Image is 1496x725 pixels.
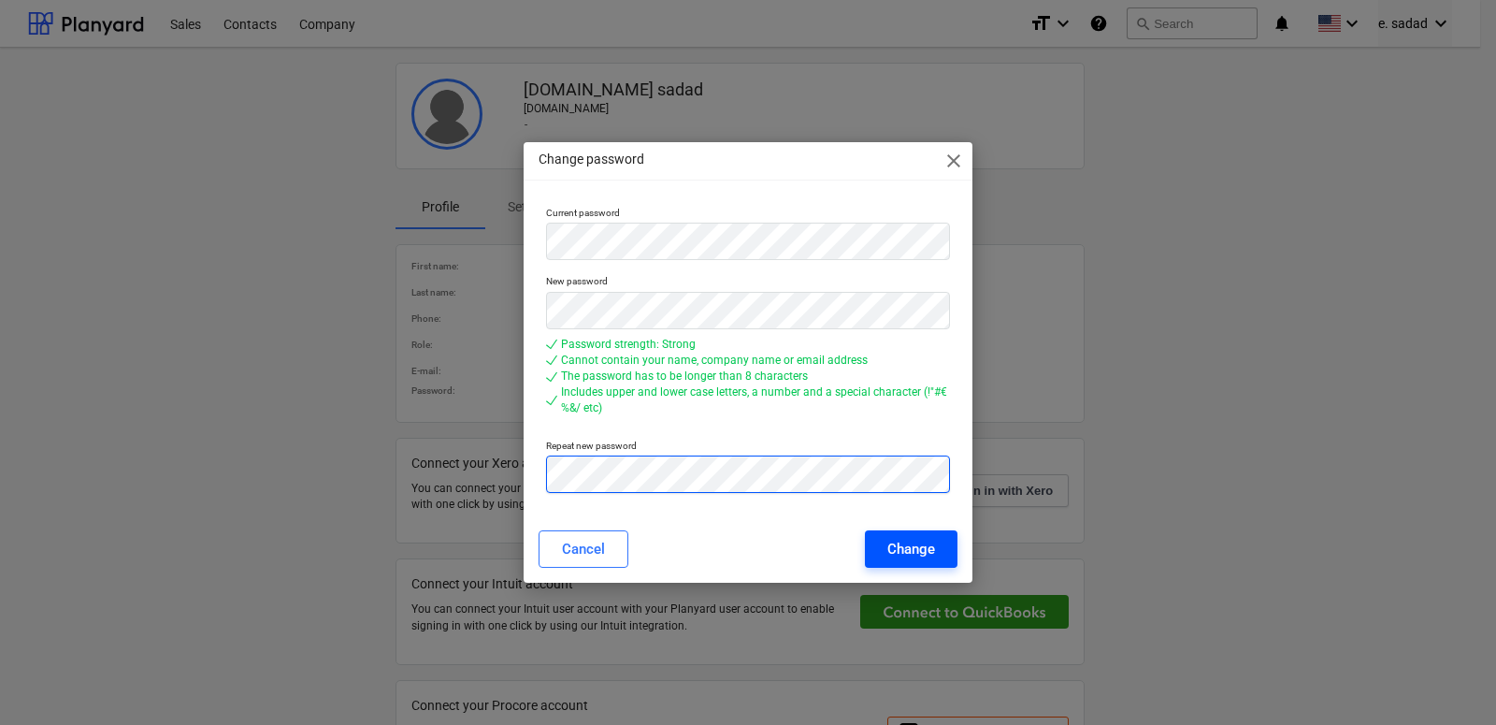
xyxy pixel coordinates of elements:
[942,150,965,172] span: close
[546,207,950,223] p: Current password
[887,537,935,561] div: Change
[539,150,644,169] p: Change password
[561,337,696,353] div: Password strength: Strong
[546,275,950,291] p: New password
[546,440,950,456] p: Repeat new password
[865,530,957,568] button: Change
[539,530,628,568] button: Cancel
[561,384,950,416] div: Includes upper and lower case letters, a number and a special character (!"#€%&/ etc)
[561,369,808,384] div: The password has to be longer than 8 characters
[561,353,868,369] div: Cannot contain your name, company name or email address
[562,537,605,561] div: Cancel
